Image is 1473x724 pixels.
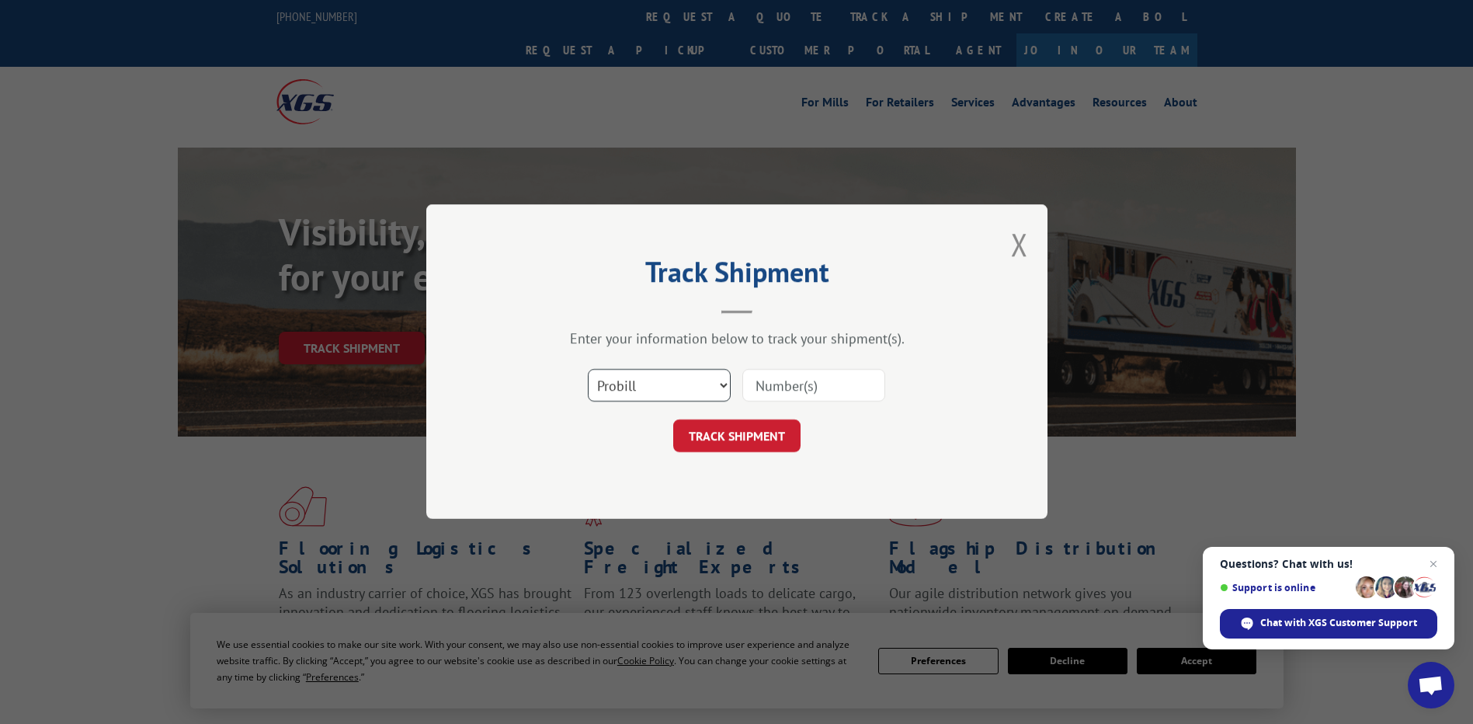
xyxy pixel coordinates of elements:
[742,370,885,402] input: Number(s)
[1260,616,1417,630] span: Chat with XGS Customer Support
[1220,558,1437,570] span: Questions? Chat with us!
[1408,662,1454,708] a: Open chat
[504,261,970,291] h2: Track Shipment
[673,420,801,453] button: TRACK SHIPMENT
[1011,224,1028,265] button: Close modal
[504,330,970,348] div: Enter your information below to track your shipment(s).
[1220,582,1350,593] span: Support is online
[1220,609,1437,639] span: Chat with XGS Customer Support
